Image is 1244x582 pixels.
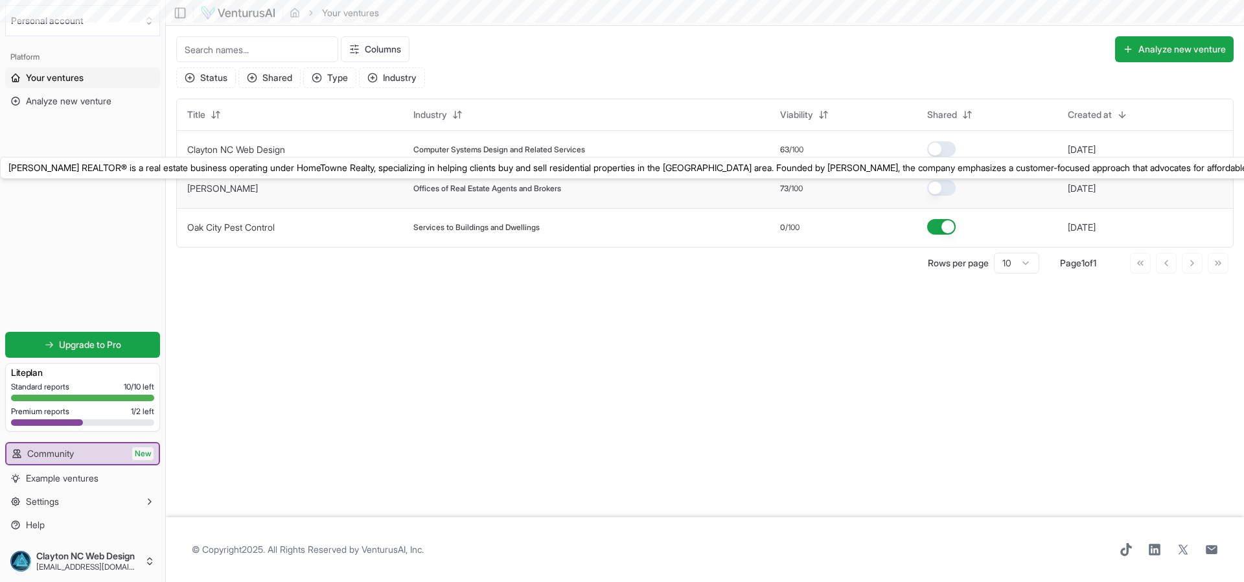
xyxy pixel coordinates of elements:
span: Premium reports [11,406,69,417]
span: Your ventures [26,71,84,84]
input: Search names... [176,36,338,62]
button: Shared [238,67,301,88]
a: [PERSON_NAME] [187,183,258,194]
button: Industry [359,67,425,88]
span: Community [27,447,74,460]
a: VenturusAI, Inc [362,544,422,555]
span: 1 [1093,257,1096,268]
span: 0 [780,222,785,233]
span: Page [1060,257,1081,268]
button: Status [176,67,236,88]
span: of [1085,257,1093,268]
span: Upgrade to Pro [59,338,121,351]
span: 73 [780,183,789,194]
span: Title [187,108,205,121]
a: Your ventures [5,67,160,88]
span: 1 [1081,257,1085,268]
p: Rows per page [928,257,989,270]
span: Services to Buildings and Dwellings [413,222,540,233]
button: [PERSON_NAME] [187,182,258,195]
a: Upgrade to Pro [5,332,160,358]
span: /100 [789,145,803,155]
span: Shared [927,108,957,121]
img: ACg8ocKDe8A8DDFCgnA2fr4NCXpj1i2LcxXqYZ_1_u4FDY2P8dUnAco=s96-c [10,551,31,572]
span: Created at [1068,108,1112,121]
button: [DATE] [1068,143,1096,156]
span: Clayton NC Web Design [36,550,139,562]
span: Computer Systems Design and Related Services [413,145,585,155]
button: Settings [5,491,160,512]
span: New [132,447,154,460]
button: Shared [919,104,980,125]
span: Settings [26,495,59,508]
button: Industry [406,104,470,125]
a: Help [5,515,160,535]
button: [DATE] [1068,182,1096,195]
button: Created at [1060,104,1135,125]
span: Example ventures [26,472,98,485]
h3: Lite plan [11,366,154,379]
a: Example ventures [5,468,160,489]
button: Clayton NC Web Design[EMAIL_ADDRESS][DOMAIN_NAME] [5,546,160,577]
a: Analyze new venture [5,91,160,111]
a: Clayton NC Web Design [187,144,285,155]
span: 63 [780,145,789,155]
button: Viability [772,104,836,125]
button: Oak City Pest Control [187,221,275,234]
a: CommunityNew [6,443,159,464]
button: Columns [341,36,409,62]
button: Clayton NC Web Design [187,143,285,156]
span: Help [26,518,45,531]
span: 1 / 2 left [131,406,154,417]
span: 10 / 10 left [124,382,154,392]
span: Industry [413,108,447,121]
button: Title [179,104,229,125]
button: [DATE] [1068,221,1096,234]
span: Standard reports [11,382,69,392]
span: Viability [780,108,813,121]
span: /100 [785,222,800,233]
button: Analyze new venture [1115,36,1234,62]
div: Platform [5,47,160,67]
span: © Copyright 2025 . All Rights Reserved by . [192,543,424,556]
span: Analyze new venture [26,95,111,108]
span: [EMAIL_ADDRESS][DOMAIN_NAME] [36,562,139,572]
span: /100 [789,183,803,194]
span: Offices of Real Estate Agents and Brokers [413,183,561,194]
button: Type [303,67,356,88]
a: Oak City Pest Control [187,222,275,233]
